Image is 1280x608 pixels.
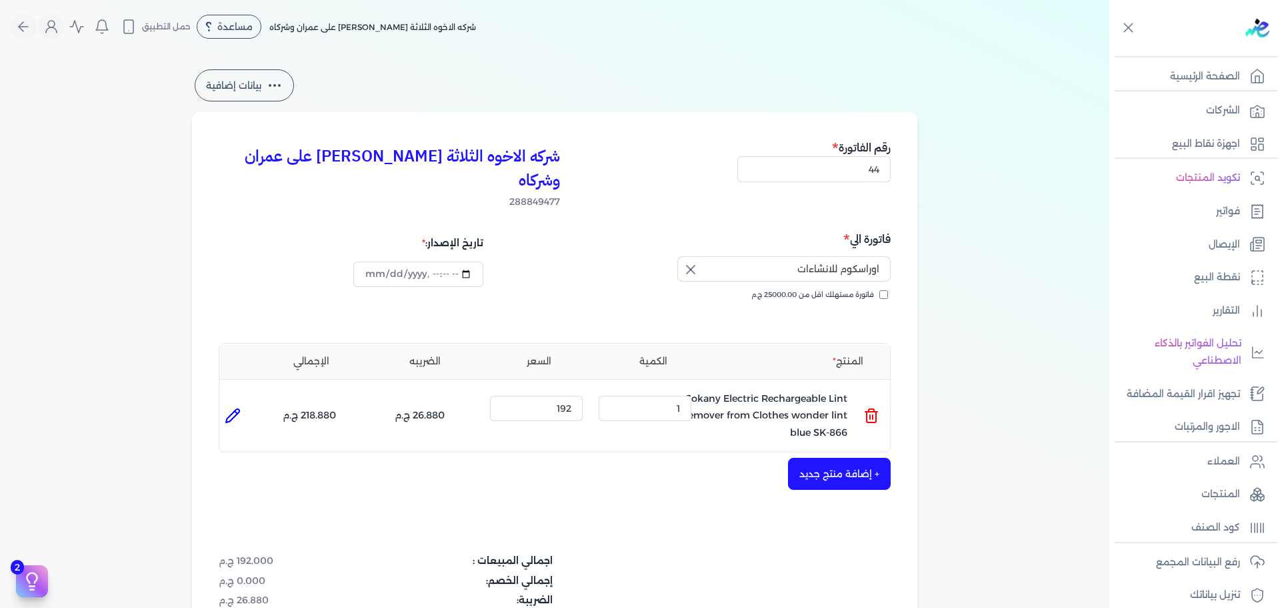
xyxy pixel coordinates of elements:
[1127,386,1240,403] p: تجهيز اقرار القيمة المضافة
[1194,269,1240,286] p: نقطة البيع
[371,354,479,368] li: الضريبه
[1109,130,1272,158] a: اجهزة نقاط البيع
[333,574,553,588] dt: إجمالي الخصم:
[219,195,560,209] span: 288849477
[333,593,553,607] dt: الضريبة:
[737,156,891,182] input: رقم الفاتورة
[333,554,553,568] dt: اجمالي المبيعات :
[788,458,891,490] button: + إضافة منتج جديد
[197,15,261,39] div: مساعدة
[1109,198,1272,226] a: فواتير
[1216,203,1240,220] p: فواتير
[219,144,560,192] h3: شركه الاخوه الثلاثة [PERSON_NAME] على عمران وشركاه
[1109,380,1272,408] a: تجهيز اقرار القيمة المضافة
[1109,97,1272,125] a: الشركات
[1156,554,1240,571] p: رفع البيانات المجمع
[219,554,325,568] dd: 192.000 ج.م
[257,354,365,368] li: الإجمالي
[1191,519,1240,537] p: كود الصنف
[1109,448,1272,476] a: العملاء
[269,22,476,32] span: شركه الاخوه الثلاثة [PERSON_NAME] على عمران وشركاه
[1170,68,1240,85] p: الصفحة الرئيسية
[217,22,253,31] span: مساعدة
[1172,135,1240,153] p: اجهزة نقاط البيع
[395,407,445,424] p: 26.880 ج.م
[681,390,847,442] p: Sokany Electric Rechargeable Lint Remover from Clothes wonder lint blue SK-866
[1109,514,1272,542] a: كود الصنف
[142,21,191,33] span: حمل التطبيق
[879,290,888,299] input: فاتورة مستهلك اقل من 25000.00 ج.م
[1207,453,1240,471] p: العملاء
[1175,418,1240,436] p: الاجور والمرتبات
[599,354,707,368] li: الكمية
[1213,302,1240,320] p: التقارير
[219,593,325,607] dd: 26.880 ج.م
[1109,413,1272,441] a: الاجور والمرتبات
[485,354,593,368] li: السعر
[11,560,24,575] span: 2
[1109,231,1272,259] a: الإيصال
[1109,297,1272,325] a: التقارير
[677,256,891,282] input: إسم الشركة
[117,15,194,38] button: حمل التطبيق
[219,574,325,588] dd: 0.000 ج.م
[1109,63,1272,91] a: الصفحة الرئيسية
[1176,170,1240,187] p: تكويد المنتجات
[559,230,891,248] h5: فاتورة الي
[737,139,891,156] h5: رقم الفاتورة
[677,256,891,287] button: إسم الشركة
[751,290,874,300] span: فاتورة مستهلك اقل من 25000.00 ج.م
[1190,587,1240,604] p: تنزيل بياناتك
[1201,486,1240,503] p: المنتجات
[195,69,294,101] button: بيانات إضافية
[713,354,879,368] li: المنتج
[1209,236,1240,254] p: الإيصال
[1109,481,1272,509] a: المنتجات
[1109,330,1272,374] a: تحليل الفواتير بالذكاء الاصطناعي
[16,565,48,597] button: 2
[353,230,483,256] div: تاريخ الإصدار:
[1245,19,1269,37] img: logo
[1109,264,1272,292] a: نقطة البيع
[1116,335,1241,369] p: تحليل الفواتير بالذكاء الاصطناعي
[1206,102,1240,119] p: الشركات
[1109,164,1272,192] a: تكويد المنتجات
[1109,549,1272,577] a: رفع البيانات المجمع
[283,407,336,424] p: 218.880 ج.م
